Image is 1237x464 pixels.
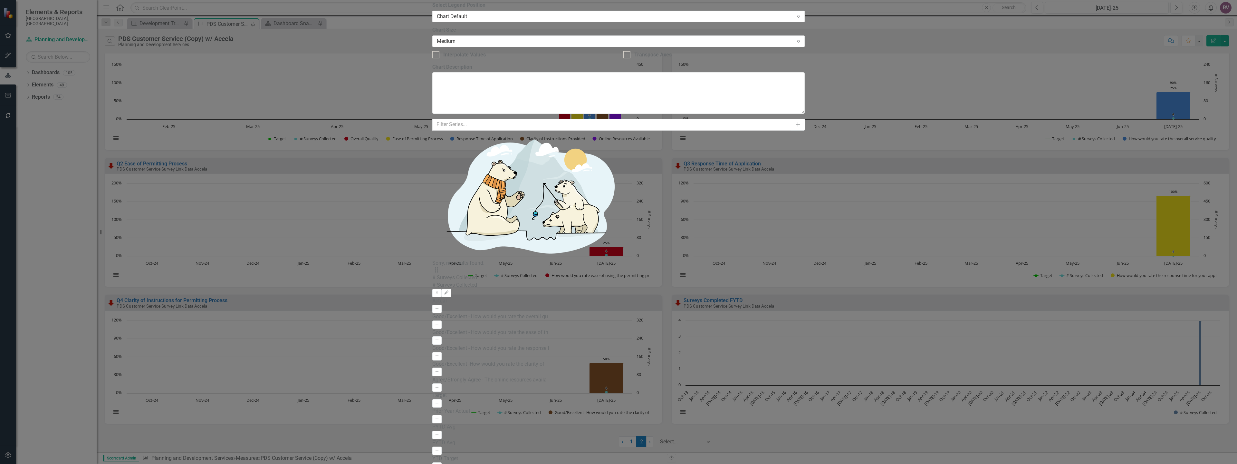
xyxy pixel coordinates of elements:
label: Select Legend Position [432,2,805,9]
div: Interpolate Values [443,51,486,59]
div: Transpose Axes [634,51,672,59]
div: Sorry, no results found. [432,260,805,267]
div: Good/Excellent - How would you rate the ease of th [432,329,805,336]
label: Chart Size [432,26,805,34]
div: Medium [437,37,793,45]
input: Filter Series... [432,119,791,131]
div: # Surveys Collected [432,281,805,289]
div: Good/Excellent - How would you rate the response t [432,345,805,352]
label: Chart Description [432,64,805,71]
img: No results found [432,131,626,260]
div: Prior Year Actual [432,408,805,415]
div: # Surveys Collected [432,274,805,281]
div: Actual [432,297,805,305]
div: FYTD Avg [432,439,805,447]
div: Chart Default [437,13,793,20]
div: YTD Target [432,455,805,462]
div: Agree/Strongly Agree - The online resources availa [432,376,805,384]
div: Target [432,392,805,399]
div: Good/Excellent - How would you rate the overall qu [432,313,805,321]
div: PYTD Avg [432,423,805,431]
div: Good/Excellent -How would you rate the clarity of [432,360,805,368]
